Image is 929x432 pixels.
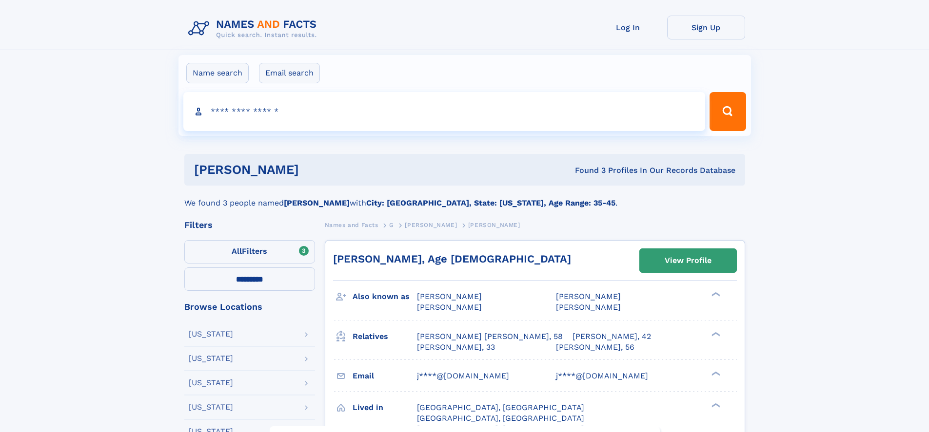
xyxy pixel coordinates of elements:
[194,164,437,176] h1: [PERSON_NAME]
[184,186,745,209] div: We found 3 people named with .
[417,403,584,412] span: [GEOGRAPHIC_DATA], [GEOGRAPHIC_DATA]
[405,222,457,228] span: [PERSON_NAME]
[325,219,378,231] a: Names and Facts
[556,292,621,301] span: [PERSON_NAME]
[709,402,721,408] div: ❯
[184,240,315,263] label: Filters
[710,92,746,131] button: Search Button
[417,413,584,423] span: [GEOGRAPHIC_DATA], [GEOGRAPHIC_DATA]
[184,221,315,229] div: Filters
[709,331,721,337] div: ❯
[556,302,621,312] span: [PERSON_NAME]
[259,63,320,83] label: Email search
[709,291,721,298] div: ❯
[186,63,249,83] label: Name search
[389,222,394,228] span: G
[417,342,495,353] a: [PERSON_NAME], 33
[189,379,233,387] div: [US_STATE]
[389,219,394,231] a: G
[189,355,233,362] div: [US_STATE]
[640,249,736,272] a: View Profile
[709,370,721,376] div: ❯
[333,253,571,265] a: [PERSON_NAME], Age [DEMOGRAPHIC_DATA]
[667,16,745,39] a: Sign Up
[353,399,417,416] h3: Lived in
[417,331,563,342] a: [PERSON_NAME] [PERSON_NAME], 58
[405,219,457,231] a: [PERSON_NAME]
[184,16,325,42] img: Logo Names and Facts
[189,330,233,338] div: [US_STATE]
[353,368,417,384] h3: Email
[417,292,482,301] span: [PERSON_NAME]
[284,198,350,207] b: [PERSON_NAME]
[417,302,482,312] span: [PERSON_NAME]
[184,302,315,311] div: Browse Locations
[353,288,417,305] h3: Also known as
[468,222,520,228] span: [PERSON_NAME]
[556,342,634,353] a: [PERSON_NAME], 56
[589,16,667,39] a: Log In
[232,246,242,256] span: All
[366,198,615,207] b: City: [GEOGRAPHIC_DATA], State: [US_STATE], Age Range: 35-45
[573,331,651,342] a: [PERSON_NAME], 42
[353,328,417,345] h3: Relatives
[189,403,233,411] div: [US_STATE]
[183,92,706,131] input: search input
[437,165,735,176] div: Found 3 Profiles In Our Records Database
[665,249,712,272] div: View Profile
